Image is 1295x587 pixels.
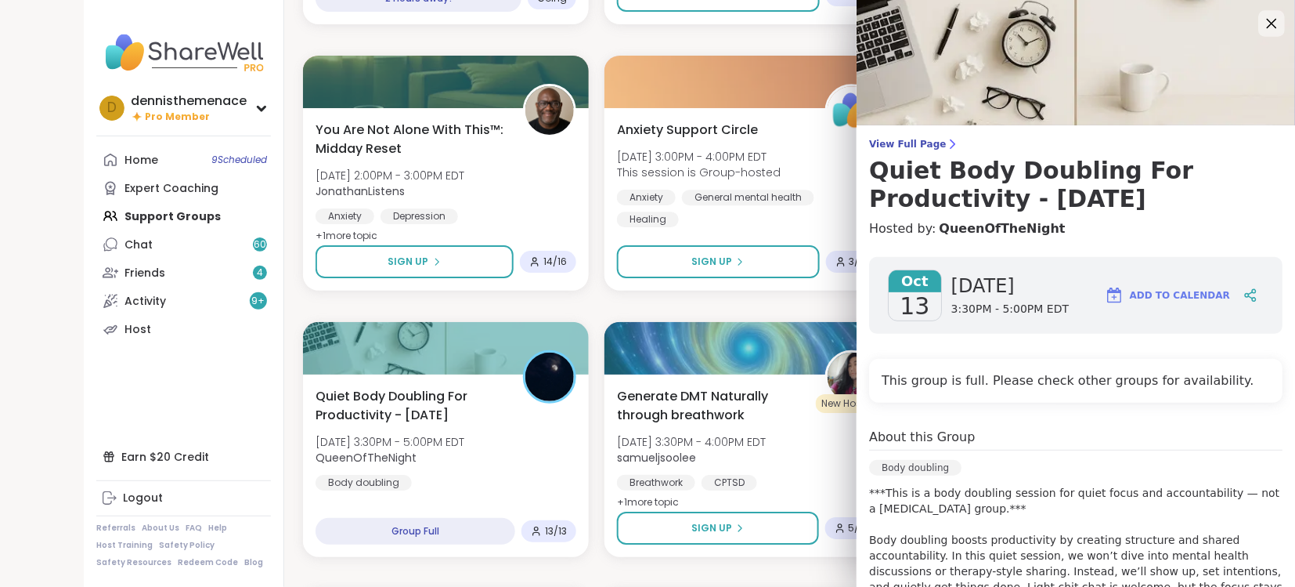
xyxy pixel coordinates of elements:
a: About Us [142,523,179,534]
a: Host [96,315,271,343]
div: Host [124,322,151,338]
span: [DATE] 3:00PM - 4:00PM EDT [617,149,781,165]
span: [DATE] 2:00PM - 3:00PM EDT [316,168,464,183]
span: 5 / 16 [849,522,869,534]
span: Sign Up [388,255,429,269]
div: Anxiety [316,208,374,224]
div: dennisthemenace [131,92,247,110]
div: Home [124,153,158,168]
span: Anxiety Support Circle [617,121,758,140]
div: Friends [124,266,165,281]
span: [DATE] 3:30PM - 4:00PM EDT [617,434,766,450]
span: 14 / 16 [543,255,567,268]
a: Host Training [96,540,153,551]
button: Sign Up [617,245,819,278]
img: JonathanListens [525,86,574,135]
span: Add to Calendar [1130,288,1230,303]
div: CPTSD [702,475,757,491]
a: Blog [244,557,263,568]
span: 9 + [252,295,265,308]
a: Chat60 [96,230,271,259]
span: You Are Not Alone With This™: Midday Reset [316,121,506,158]
h4: This group is full. Please check other groups for availability. [882,371,1270,390]
div: Logout [123,491,163,506]
div: Activity [124,294,166,310]
span: 3:30PM - 5:00PM EDT [951,302,1070,317]
span: Pro Member [145,111,210,124]
span: [DATE] [951,274,1070,299]
a: Safety Resources [96,557,171,568]
a: Home9Scheduled [96,146,271,174]
div: Breathwork [617,475,695,491]
img: ShareWell Logomark [1105,286,1124,305]
b: JonathanListens [316,183,405,199]
span: 60 [254,238,266,252]
img: samueljsoolee [828,353,876,401]
b: samueljsoolee [617,450,696,466]
a: Safety Policy [159,540,215,551]
div: Expert Coaching [124,181,218,197]
span: d [107,98,117,118]
div: Earn $20 Credit [96,443,271,471]
button: Sign Up [617,512,818,545]
span: Sign Up [691,521,732,535]
a: Referrals [96,523,135,534]
img: ShareWell [828,86,876,135]
div: Body doubling [316,475,412,491]
span: 3 / 16 [850,255,869,268]
span: Oct [889,270,941,292]
div: Group Full [316,518,515,545]
h4: Hosted by: [869,219,1282,238]
button: Add to Calendar [1098,277,1237,314]
h3: Quiet Body Doubling For Productivity - [DATE] [869,157,1282,213]
span: 4 [257,266,263,280]
b: QueenOfTheNight [316,450,417,466]
a: Friends4 [96,259,271,287]
div: Chat [124,237,153,253]
a: Redeem Code [178,557,238,568]
a: QueenOfTheNight [939,219,1065,238]
span: 13 [900,292,929,321]
div: Depression [381,208,458,224]
a: Activity9+ [96,287,271,315]
a: Logout [96,484,271,513]
span: View Full Page [869,138,1282,150]
div: Healing [617,212,679,227]
span: Generate DMT Naturally through breathwork [617,387,807,425]
div: Anxiety [617,190,676,205]
a: Help [208,523,227,534]
h4: About this Group [869,428,975,447]
a: Expert Coaching [96,174,271,202]
img: ShareWell Nav Logo [96,25,271,80]
button: Sign Up [316,245,514,278]
span: 9 Scheduled [211,154,267,166]
div: General mental health [682,190,814,205]
img: QueenOfTheNight [525,353,574,401]
div: New Host! 🎉 [816,394,888,413]
span: 13 / 13 [545,525,567,538]
span: Sign Up [691,255,732,269]
span: This session is Group-hosted [617,165,781,180]
a: View Full PageQuiet Body Doubling For Productivity - [DATE] [869,138,1282,213]
span: [DATE] 3:30PM - 5:00PM EDT [316,434,464,450]
div: Body doubling [869,460,961,476]
a: FAQ [186,523,202,534]
span: Quiet Body Doubling For Productivity - [DATE] [316,387,506,425]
